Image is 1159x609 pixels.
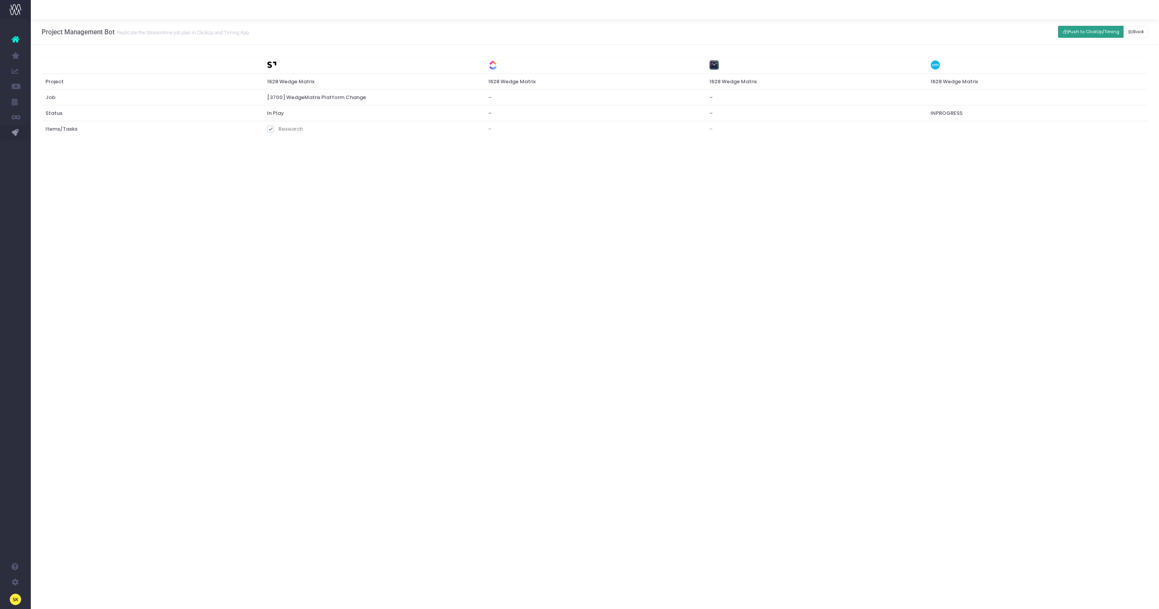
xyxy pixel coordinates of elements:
[484,89,705,105] th: –
[931,78,978,86] span: 1628 Wedge Matrix
[42,28,250,36] h3: Project Management Bot
[927,105,1148,121] th: INPROGRESS
[42,105,263,121] th: Status
[931,60,940,70] img: xero-color.png
[263,105,484,121] th: In Play
[705,121,927,140] td: –
[115,28,250,36] small: Replicate the Streamtime job plan in ClickUp and Timing App.
[42,89,263,105] th: Job
[709,60,719,70] img: timing-color.png
[1058,24,1148,40] div: Small button group
[10,594,21,605] img: images/default_profile_image.png
[705,105,927,121] th: –
[267,78,314,86] span: 1628 Wedge Matrix
[42,121,263,140] th: Items/Tasks
[488,78,536,86] span: 1628 Wedge Matrix
[267,94,366,101] span: [3700] WedgeMatrix Platform Change
[709,78,757,86] span: 1628 Wedge Matrix
[488,60,498,70] img: clickup-color.png
[484,121,705,140] td: –
[267,60,277,70] img: streamtime_fav.png
[1058,26,1124,38] button: Push to ClickUp/Timing
[705,89,927,105] th: –
[484,105,705,121] th: –
[267,125,303,133] label: Research
[42,74,263,89] th: Project
[1123,26,1148,38] button: Back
